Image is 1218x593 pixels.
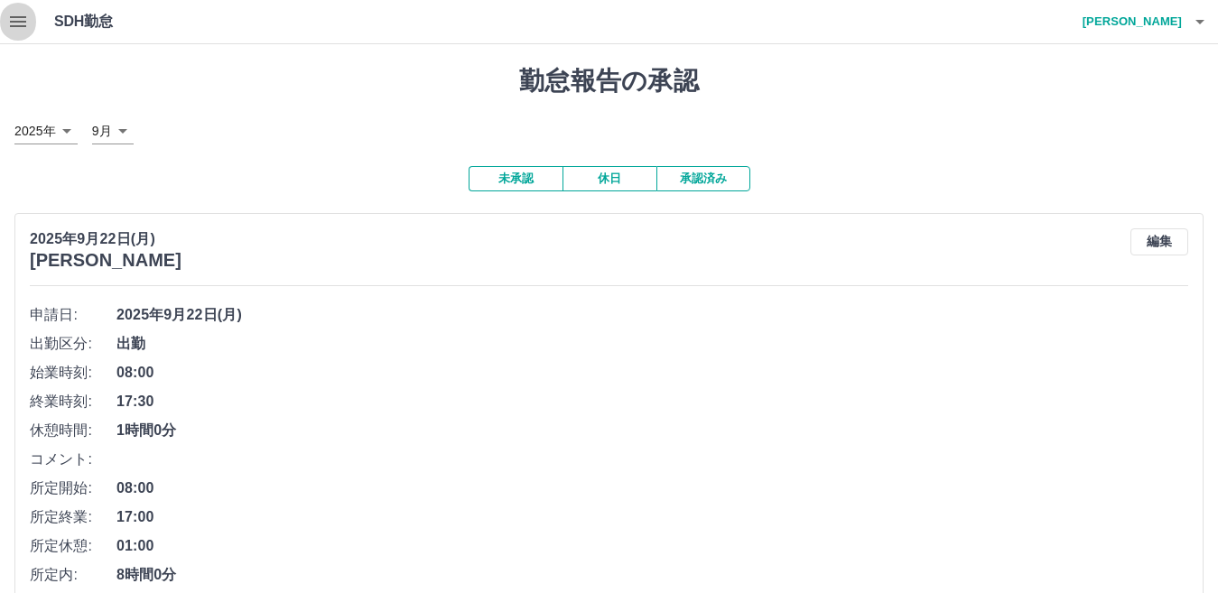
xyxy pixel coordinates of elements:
button: 未承認 [469,166,563,191]
span: 17:00 [116,506,1188,528]
span: 1時間0分 [116,420,1188,441]
div: 2025年 [14,118,78,144]
h3: [PERSON_NAME] [30,250,181,271]
span: 始業時刻: [30,362,116,384]
span: 終業時刻: [30,391,116,412]
span: 所定開始: [30,477,116,499]
span: コメント: [30,449,116,470]
h1: 勤怠報告の承認 [14,66,1204,97]
div: 9月 [92,118,134,144]
span: 所定終業: [30,506,116,528]
span: 所定休憩: [30,535,116,557]
span: 01:00 [116,535,1188,557]
button: 編集 [1130,228,1188,255]
span: 08:00 [116,477,1188,499]
span: 申請日: [30,304,116,326]
span: 17:30 [116,391,1188,412]
button: 休日 [563,166,656,191]
span: 出勤区分: [30,333,116,355]
span: 08:00 [116,362,1188,384]
span: 休憩時間: [30,420,116,441]
span: 出勤 [116,333,1188,355]
p: 2025年9月22日(月) [30,228,181,250]
span: 8時間0分 [116,564,1188,586]
span: 2025年9月22日(月) [116,304,1188,326]
button: 承認済み [656,166,750,191]
span: 所定内: [30,564,116,586]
